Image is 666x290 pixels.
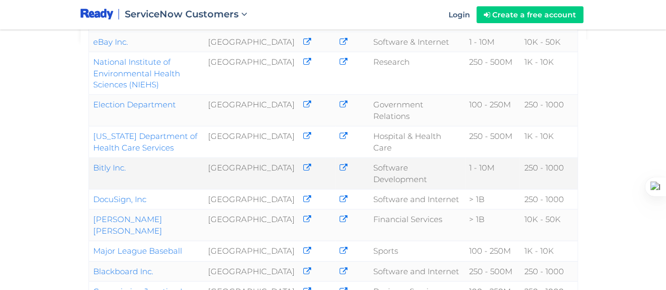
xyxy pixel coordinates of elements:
[449,10,470,19] span: Login
[369,52,465,95] td: Research
[93,266,153,276] a: Blackboard Inc.
[93,99,176,109] a: Election Department
[125,8,238,20] span: ServiceNow Customers
[93,194,146,204] a: DocuSign, Inc
[465,52,520,95] td: 250 - 500M
[93,214,162,235] a: [PERSON_NAME] [PERSON_NAME]
[93,37,128,47] a: eBay Inc.
[476,6,583,23] a: Create a free account
[442,2,476,28] a: Login
[465,126,520,158] td: 250 - 500M
[465,209,520,241] td: > 1B
[520,158,578,189] td: 250 - 1000
[520,241,578,261] td: 1K - 10K
[369,189,465,209] td: Software and Internet
[204,189,299,209] td: [GEOGRAPHIC_DATA]
[465,95,520,126] td: 100 - 250M
[520,189,578,209] td: 250 - 1000
[204,32,299,52] td: [GEOGRAPHIC_DATA]
[204,241,299,261] td: [GEOGRAPHIC_DATA]
[204,95,299,126] td: [GEOGRAPHIC_DATA]
[93,57,180,89] a: National Institute of Environmental Health Sciences (NIEHS)
[204,126,299,158] td: [GEOGRAPHIC_DATA]
[369,126,465,158] td: Hospital & Health Care
[369,158,465,189] td: Software Development
[93,246,182,256] a: Major League Baseball
[204,158,299,189] td: [GEOGRAPHIC_DATA]
[465,189,520,209] td: > 1B
[520,261,578,281] td: 250 - 1000
[465,158,520,189] td: 1 - 10M
[93,131,197,152] a: [US_STATE] Department of Health Care Services
[520,32,578,52] td: 10K - 50K
[465,241,520,261] td: 100 - 250M
[204,52,299,95] td: [GEOGRAPHIC_DATA]
[520,95,578,126] td: 250 - 1000
[520,209,578,241] td: 10K - 50K
[369,32,465,52] td: Software & Internet
[465,32,520,52] td: 1 - 10M
[369,241,465,261] td: Sports
[204,261,299,281] td: [GEOGRAPHIC_DATA]
[93,163,126,173] a: Bitly Inc.
[520,52,578,95] td: 1K - 10K
[465,261,520,281] td: 250 - 500M
[369,95,465,126] td: Government Relations
[520,126,578,158] td: 1K - 10K
[369,261,465,281] td: Software and Internet
[204,209,299,241] td: [GEOGRAPHIC_DATA]
[81,8,114,21] img: logo
[369,209,465,241] td: Financial Services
